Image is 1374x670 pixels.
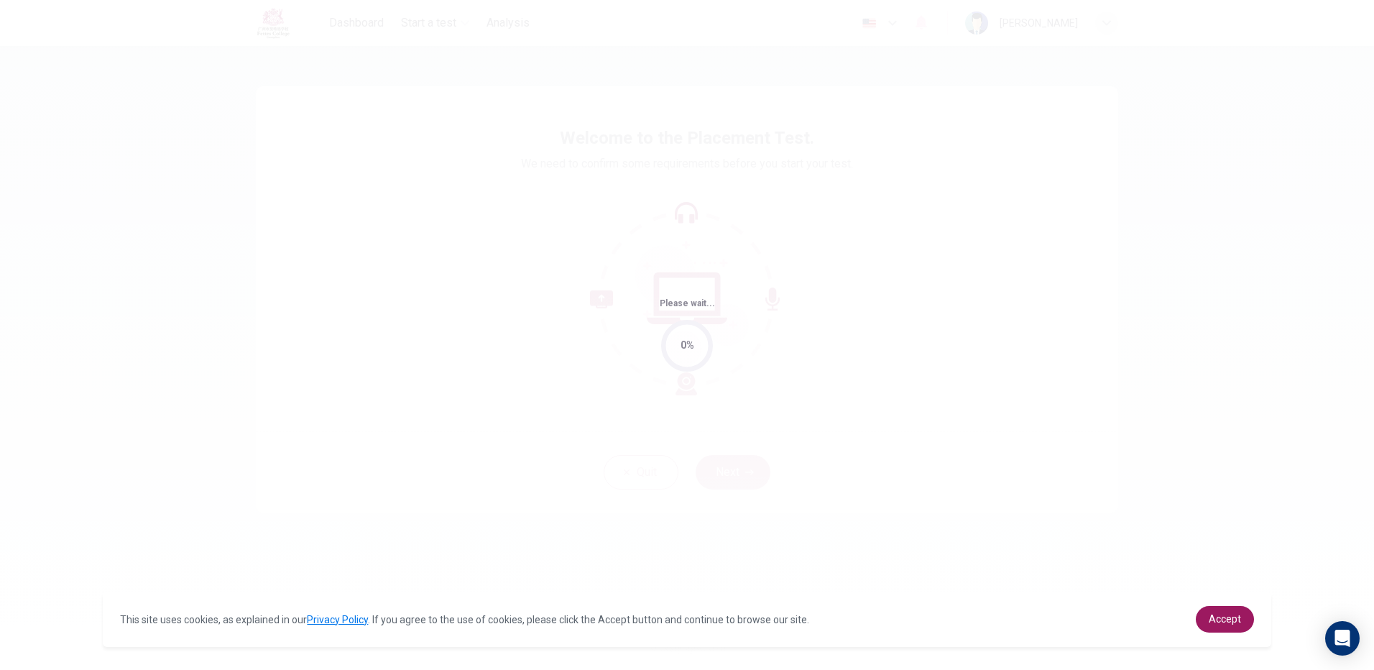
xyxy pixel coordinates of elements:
[307,614,368,625] a: Privacy Policy
[681,337,694,354] div: 0%
[120,614,809,625] span: This site uses cookies, as explained in our . If you agree to the use of cookies, please click th...
[1325,621,1360,656] div: Open Intercom Messenger
[103,592,1271,647] div: cookieconsent
[1196,606,1254,633] a: dismiss cookie message
[1209,613,1241,625] span: Accept
[660,298,715,308] span: Please wait...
